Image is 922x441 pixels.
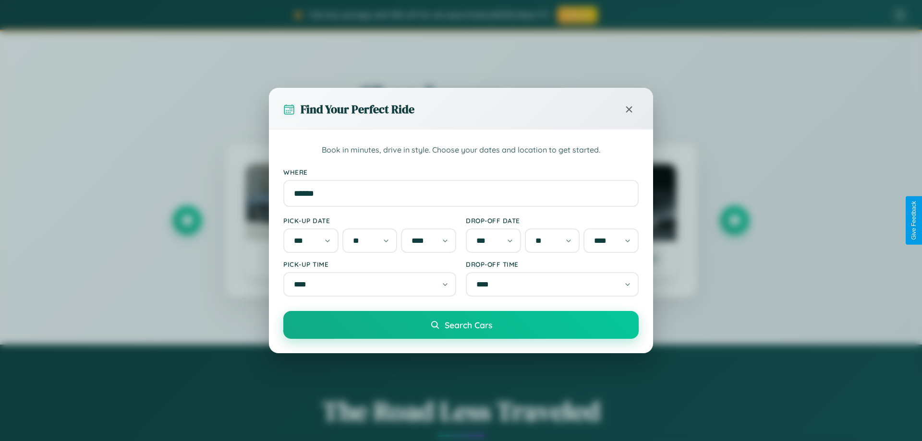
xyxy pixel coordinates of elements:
[466,216,639,225] label: Drop-off Date
[283,144,639,156] p: Book in minutes, drive in style. Choose your dates and location to get started.
[301,101,414,117] h3: Find Your Perfect Ride
[466,260,639,268] label: Drop-off Time
[283,216,456,225] label: Pick-up Date
[283,260,456,268] label: Pick-up Time
[283,168,639,176] label: Where
[445,320,492,330] span: Search Cars
[283,311,639,339] button: Search Cars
